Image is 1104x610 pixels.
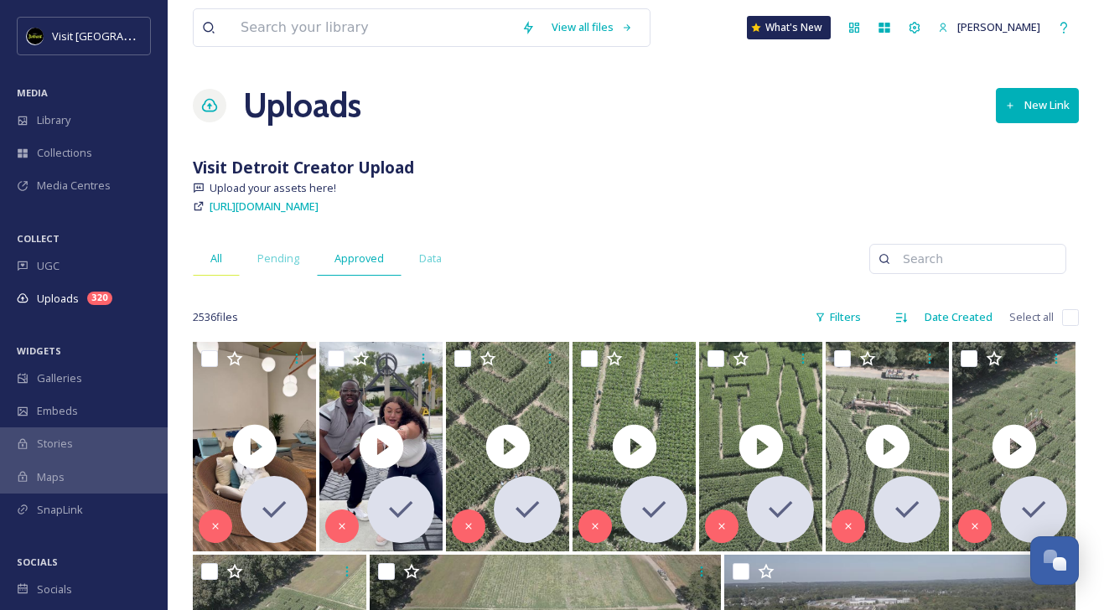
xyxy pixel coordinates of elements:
span: Stories [37,436,73,452]
span: WIDGETS [17,344,61,357]
strong: Visit Detroit Creator Upload [193,156,414,178]
div: Date Created [916,301,1001,333]
img: thumbnail [699,342,822,551]
a: [URL][DOMAIN_NAME] [210,196,319,216]
input: Search [894,242,1057,276]
span: Approved [334,251,384,266]
span: Select all [1009,309,1054,325]
span: Visit [GEOGRAPHIC_DATA] [52,28,182,44]
span: Galleries [37,370,82,386]
span: Upload your assets here! [210,180,336,196]
a: [PERSON_NAME] [930,11,1049,44]
img: thumbnail [826,342,949,551]
img: thumbnail [952,342,1075,551]
img: thumbnail [446,342,569,551]
span: Uploads [37,291,79,307]
span: Socials [37,582,72,597]
span: All [210,251,222,266]
img: thumbnail [193,342,316,551]
button: Open Chat [1030,536,1079,585]
span: SOCIALS [17,556,58,568]
span: Maps [37,469,65,485]
a: Uploads [243,80,361,131]
div: Filters [806,301,869,333]
span: [PERSON_NAME] [957,19,1040,34]
input: Search your library [232,9,513,46]
span: MEDIA [17,86,48,99]
img: VISIT%20DETROIT%20LOGO%20-%20BLACK%20BACKGROUND.png [27,28,44,44]
span: Embeds [37,403,78,419]
span: Pending [257,251,299,266]
span: UGC [37,258,60,274]
span: SnapLink [37,502,83,518]
span: Data [419,251,442,266]
span: COLLECT [17,232,60,245]
button: New Link [996,88,1079,122]
img: thumbnail [319,342,443,551]
span: Media Centres [37,178,111,194]
a: View all files [543,11,641,44]
div: 320 [87,292,112,305]
span: Collections [37,145,92,161]
a: What's New [747,16,831,39]
span: Library [37,112,70,128]
span: [URL][DOMAIN_NAME] [210,199,319,214]
img: thumbnail [573,342,696,551]
span: 2536 file s [193,309,238,325]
